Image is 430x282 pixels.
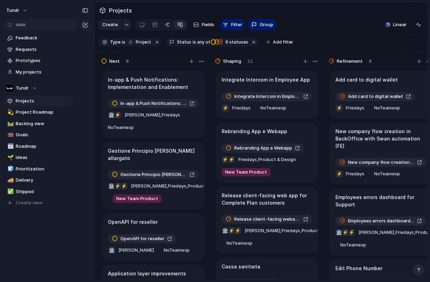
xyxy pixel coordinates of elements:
[340,242,366,247] span: No Teamexp
[3,96,73,106] a: Projects
[335,193,426,208] h1: Employees errors dashboard for Support
[16,131,71,138] span: Goals
[120,100,187,107] span: In-app & Push Notifications: Implementation and Enablement
[16,166,71,173] span: Prioritization
[222,128,287,135] h1: Rebranding App e Webapp
[3,198,73,208] button: Create view
[16,120,71,127] span: Backlog view
[348,159,414,166] span: New company flow creation in BackOffice & WebApp with Swan automation (FE)
[16,98,71,105] span: Projects
[342,229,349,236] div: ⚡
[222,215,312,224] a: Release client-facing webapp for Complete Plan customers
[260,21,273,28] span: Group
[3,152,73,163] a: 🌱Ideas
[120,171,187,178] span: Gestione Principio [PERSON_NAME] allargato
[334,227,430,238] button: ⚡⚡🏦[PERSON_NAME],Friedays,Product & Design
[110,39,120,45] span: Type
[3,83,73,93] button: Tundr
[222,144,304,153] a: Rebranding App e Webapp
[108,99,199,108] a: In-app & Push Notifications: Implementation and Enablement
[108,170,199,179] a: Gestione Principio [PERSON_NAME] allargato
[16,46,71,53] span: Requests
[3,119,73,129] div: 🛤️Backlog view
[374,171,400,176] span: No Teamexp
[7,188,12,196] div: ✅
[120,38,127,46] button: is
[7,176,12,184] div: 🚚
[247,58,253,65] span: 11
[108,247,115,254] div: 🏦
[202,21,214,28] span: Fields
[6,177,13,184] button: 🚚
[335,92,415,101] a: Add card to digital wallet
[108,124,134,130] span: No Teamexp
[223,39,229,45] span: 6
[335,216,426,226] a: Employees errors dashboard for Support
[222,263,260,270] h1: Cassa sanitaria
[102,21,118,28] span: Create
[196,39,210,45] span: any of
[3,44,73,55] a: Requests
[259,102,288,114] button: NoTeamexp
[3,175,73,185] a: 🚚Delivery
[223,39,248,45] span: statuses
[216,186,318,254] div: Release client-facing web app for Complete Plan customersRelease client-facing webapp for Complet...
[248,19,277,30] button: Group
[122,39,125,45] span: is
[335,158,426,167] a: New company flow creation in BackOffice & WebApp with Swan automation (FE)
[228,227,235,234] div: ⚡
[383,20,409,30] button: Linear
[16,154,71,161] span: Ideas
[222,192,312,206] h1: Release client-facing web app for Complete Plan customers
[372,168,402,180] button: NoTeamexp
[222,156,229,163] div: ⚡
[223,58,241,65] span: Shaping
[16,35,71,41] span: Feedback
[6,154,13,161] button: 🌱
[262,37,297,47] button: Add filter
[7,131,12,139] div: 🥅
[102,213,205,261] div: OpenAPI for resellerOpenAPI for reseller🏦[PERSON_NAME]NoTeamexp
[108,270,186,277] h1: Application layer improvements
[234,227,241,234] div: ⚡
[16,57,71,64] span: Prototypes
[336,105,343,112] div: ⚡
[6,7,19,14] span: Tundr
[134,39,151,45] span: project
[222,227,229,234] div: 🏦
[16,143,71,150] span: Roadmap
[220,102,252,114] button: ⚡Friedays
[116,195,158,202] span: New Team Product
[16,199,43,206] span: Create view
[336,170,343,177] div: ⚡
[164,247,190,253] span: No Teamexp
[3,141,73,152] div: 🗓️Roadmap
[222,92,312,101] a: Integrate Intercom in Employee App
[191,19,217,30] button: Fields
[6,188,13,195] button: ✅
[7,108,12,116] div: 💫
[3,130,73,140] a: 🥅Goals
[3,33,73,43] a: Feedback
[335,128,426,150] h1: New company flow creation in BackOffice with Swan automation (FE)
[225,169,267,176] span: New Team Product
[114,183,121,190] div: ⚡
[16,109,71,116] span: Project Roadmap
[3,186,73,197] div: ✅Shipped
[260,105,286,110] span: No Teamexp
[335,229,342,236] div: 🏦
[16,85,29,92] span: Tundr
[98,19,121,30] button: Create
[126,38,153,46] button: project
[108,147,199,162] h1: Gestione Principio [PERSON_NAME] allargato
[106,109,182,121] button: ⚡🏦[PERSON_NAME],Friedays
[231,21,242,28] span: Filter
[225,238,254,249] button: NoTeamexp
[7,165,12,173] div: 🧊
[216,122,318,183] div: Rebranding App e WebappRebranding App e Webapp⚡⚡Friedays,Product & DesignNew Team Product
[102,71,205,138] div: In-app & Push Notifications: Implementation and EnablementIn-app & Push Notifications: Implementa...
[120,235,164,242] span: OpenAPI for reseller
[348,218,414,224] span: Employees errors dashboard for Support
[335,265,383,272] h1: Edit Phone Number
